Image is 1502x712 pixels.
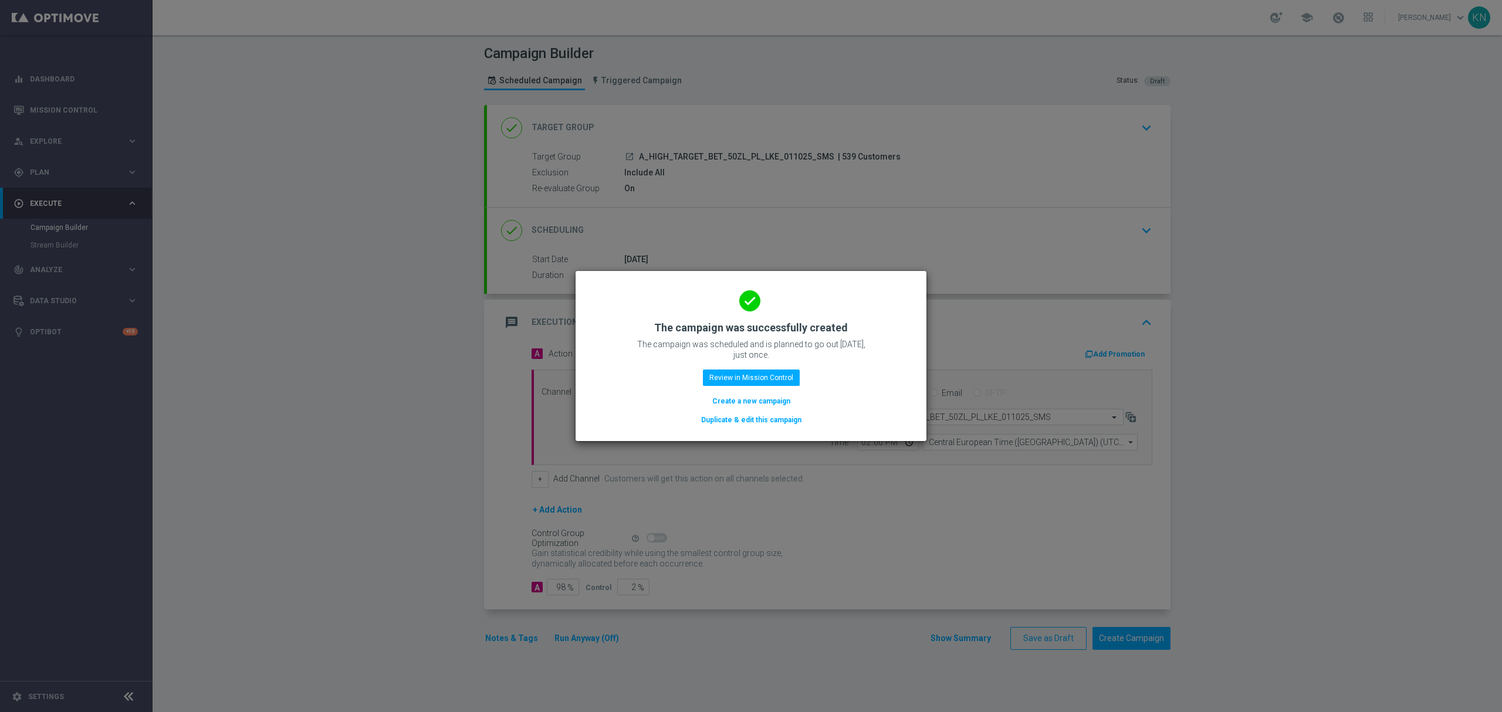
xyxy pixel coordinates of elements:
p: The campaign was scheduled and is planned to go out [DATE], just once. [634,339,868,360]
button: Review in Mission Control [703,369,800,386]
i: done [739,290,760,311]
button: Duplicate & edit this campaign [700,413,803,426]
button: Create a new campaign [711,395,791,408]
h2: The campaign was successfully created [654,321,848,335]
